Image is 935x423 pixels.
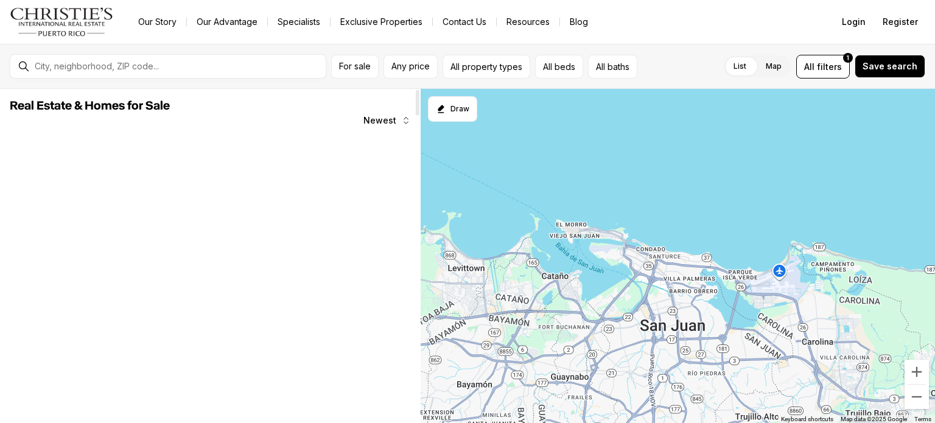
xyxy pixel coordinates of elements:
span: 1 [847,53,849,63]
span: Newest [363,116,396,125]
span: Register [883,17,918,27]
span: Save search [863,61,917,71]
a: Exclusive Properties [331,13,432,30]
button: Start drawing [428,96,477,122]
button: Allfilters1 [796,55,850,79]
img: logo [10,7,114,37]
span: Login [842,17,866,27]
span: Any price [391,61,430,71]
span: filters [817,60,842,73]
button: Login [835,10,873,34]
a: Specialists [268,13,330,30]
button: Register [875,10,925,34]
button: Newest [356,108,418,133]
a: Blog [560,13,598,30]
label: Map [756,55,791,77]
button: All beds [535,55,583,79]
span: For sale [339,61,371,71]
button: Contact Us [433,13,496,30]
span: Real Estate & Homes for Sale [10,100,170,112]
a: Our Advantage [187,13,267,30]
button: Any price [383,55,438,79]
button: All property types [443,55,530,79]
button: Save search [855,55,925,78]
button: For sale [331,55,379,79]
span: All [804,60,814,73]
a: Resources [497,13,559,30]
label: List [724,55,756,77]
a: Our Story [128,13,186,30]
button: All baths [588,55,637,79]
